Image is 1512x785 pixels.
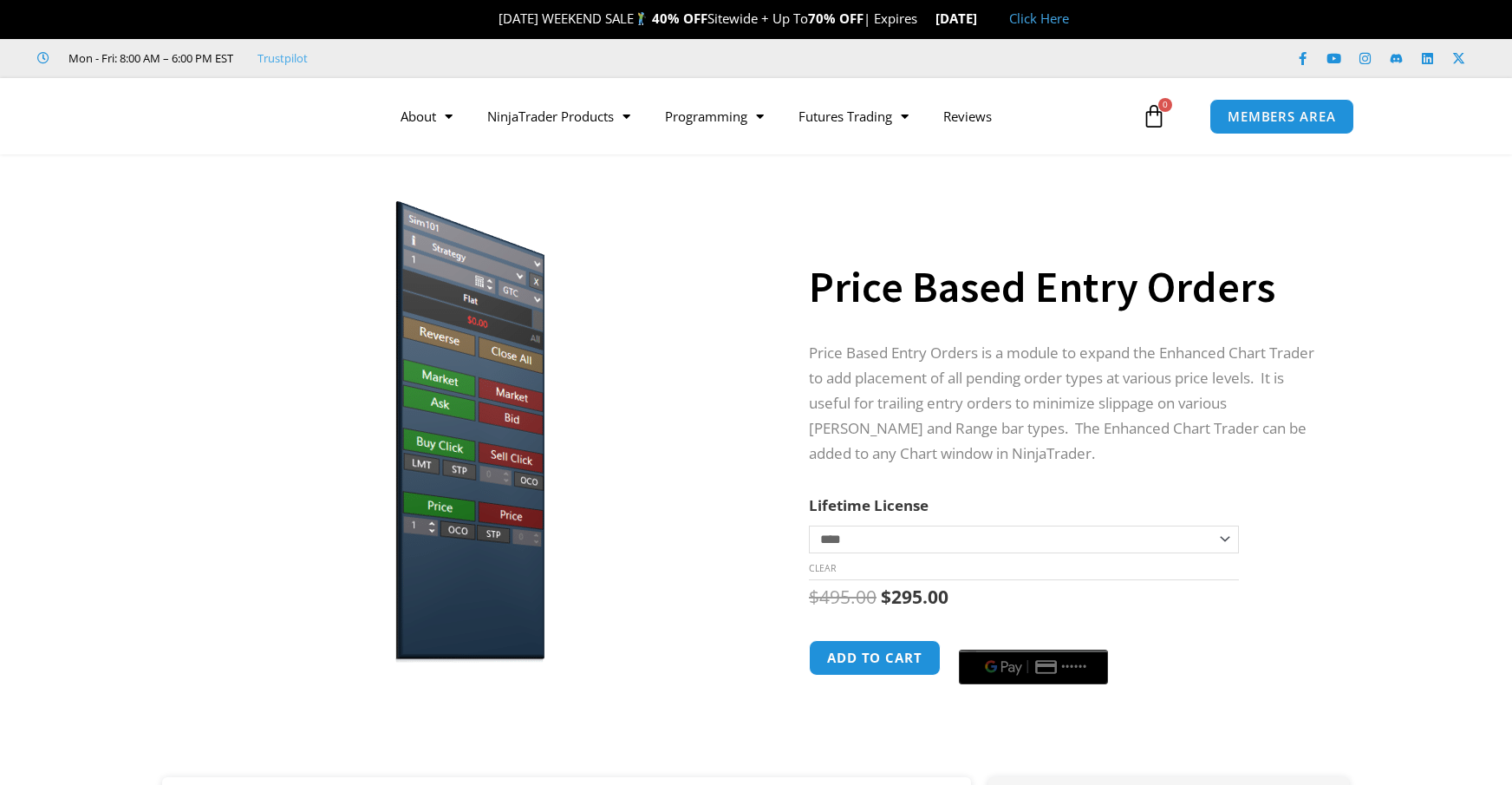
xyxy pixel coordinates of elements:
strong: 70% OFF [808,10,864,27]
strong: 40% OFF [652,10,707,27]
h1: Price Based Entry Orders [809,257,1315,317]
a: Programming [648,96,781,136]
button: Add to cart [809,640,941,676]
span: $ [809,585,819,609]
a: Futures Trading [781,96,926,136]
a: Click Here [1009,10,1069,27]
span: [DATE] WEEKEND SALE Sitewide + Up To | Expires [480,10,935,27]
img: 🎉 [485,12,498,25]
img: LogoAI | Affordable Indicators – NinjaTrader [135,85,322,147]
a: About [383,96,470,136]
p: Price Based Entry Orders is a module to expand the Enhanced Chart Trader to add placement of all ... [809,341,1315,467]
img: 🏌️‍♂️ [635,12,648,25]
img: 🏭 [978,12,991,25]
strong: [DATE] [935,10,992,27]
iframe: Secure payment input frame [955,638,1111,639]
a: MEMBERS AREA [1209,99,1354,134]
bdi: 495.00 [809,585,877,609]
a: Reviews [926,96,1009,136]
img: Price based [187,185,745,664]
span: $ [881,585,891,609]
a: Trustpilot [257,48,308,69]
span: 0 [1158,98,1172,112]
a: Clear options [809,562,836,574]
text: •••••• [1061,661,1087,673]
label: Lifetime License [809,495,929,515]
a: NinjaTrader Products [470,96,648,136]
button: Buy with GPay [959,650,1108,684]
a: 0 [1116,91,1192,141]
span: MEMBERS AREA [1228,110,1336,123]
bdi: 295.00 [881,585,948,609]
nav: Menu [383,96,1137,136]
img: ⌛ [918,12,931,25]
span: Mon - Fri: 8:00 AM – 6:00 PM EST [64,48,233,69]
